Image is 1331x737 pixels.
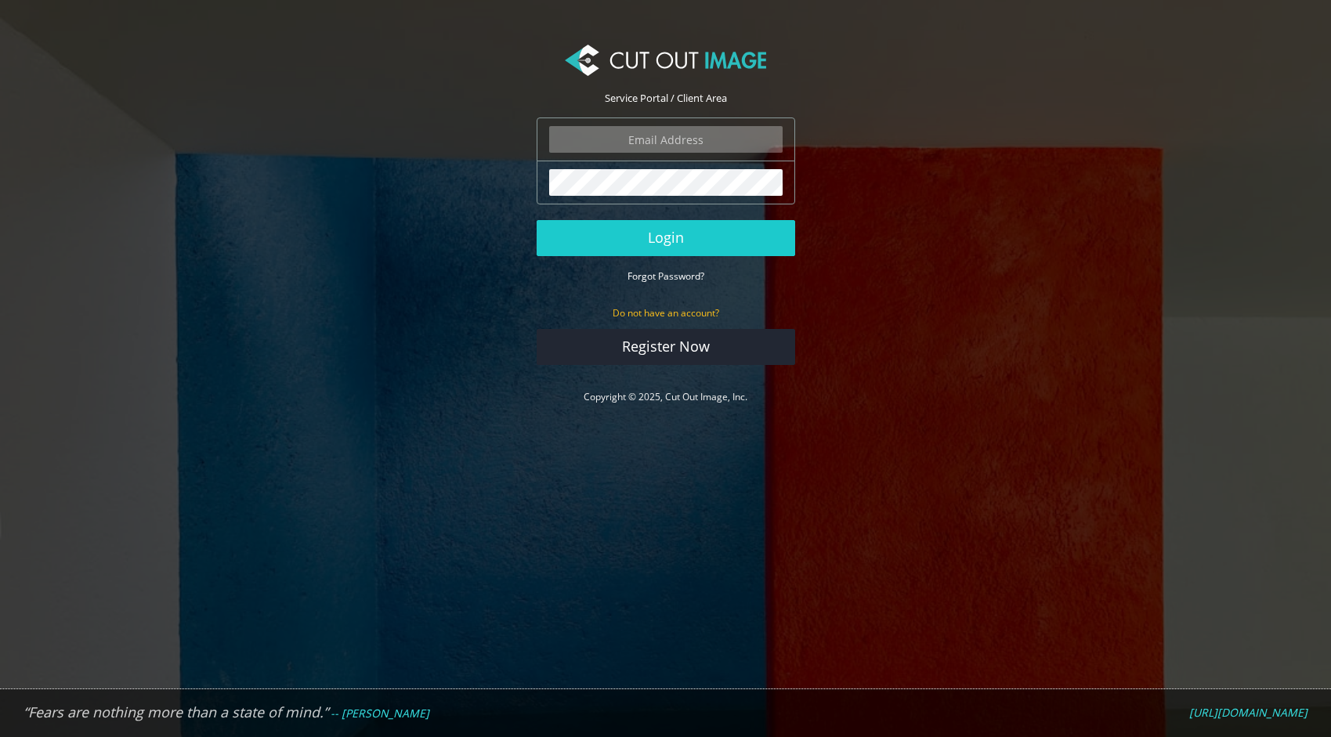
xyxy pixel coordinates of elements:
em: -- [PERSON_NAME] [331,706,429,721]
span: Service Portal / Client Area [605,91,727,105]
a: Forgot Password? [628,269,704,283]
button: Login [537,220,795,256]
img: Cut Out Image [565,45,765,76]
a: Copyright © 2025, Cut Out Image, Inc. [584,390,747,403]
em: [URL][DOMAIN_NAME] [1189,705,1307,720]
small: Do not have an account? [613,306,719,320]
a: Register Now [537,329,795,365]
input: Email Address [549,126,783,153]
a: [URL][DOMAIN_NAME] [1189,706,1307,720]
em: “Fears are nothing more than a state of mind.” [24,703,328,721]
